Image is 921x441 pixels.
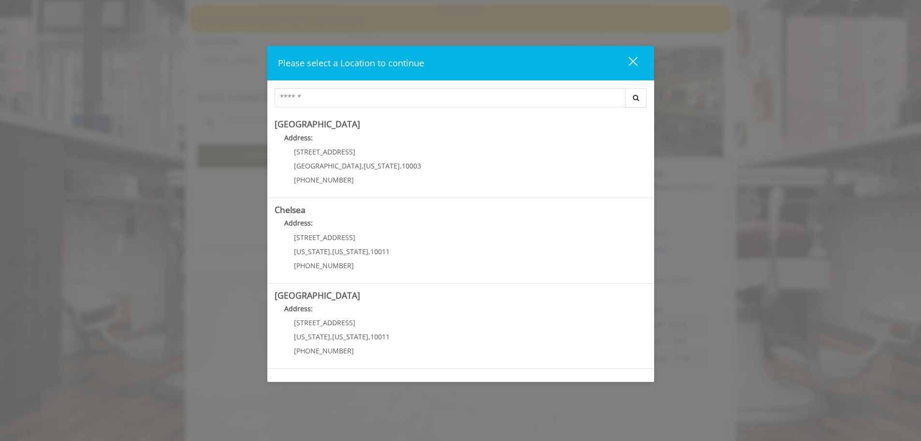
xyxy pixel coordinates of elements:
b: Address: [284,133,313,142]
b: [GEOGRAPHIC_DATA] [275,289,360,301]
span: Please select a Location to continue [278,57,424,69]
b: Address: [284,218,313,228]
span: [STREET_ADDRESS] [294,233,355,242]
button: close dialog [611,53,643,73]
div: close dialog [617,56,637,71]
span: , [362,161,364,170]
span: [STREET_ADDRESS] [294,147,355,156]
span: [STREET_ADDRESS] [294,318,355,327]
b: Address: [284,304,313,313]
b: Flatiron [275,375,305,386]
input: Search Center [275,88,626,107]
span: , [368,247,370,256]
span: [GEOGRAPHIC_DATA] [294,161,362,170]
span: [US_STATE] [332,247,368,256]
span: [PHONE_NUMBER] [294,261,354,270]
span: 10011 [370,247,390,256]
div: Center Select [275,88,647,112]
span: [US_STATE] [294,247,330,256]
span: [US_STATE] [364,161,400,170]
b: Chelsea [275,204,306,215]
i: Search button [630,94,642,101]
span: , [400,161,402,170]
span: 10003 [402,161,421,170]
span: [US_STATE] [294,332,330,341]
span: [PHONE_NUMBER] [294,175,354,184]
b: [GEOGRAPHIC_DATA] [275,118,360,130]
span: 10011 [370,332,390,341]
span: [PHONE_NUMBER] [294,346,354,355]
span: , [330,247,332,256]
span: , [368,332,370,341]
span: , [330,332,332,341]
span: [US_STATE] [332,332,368,341]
